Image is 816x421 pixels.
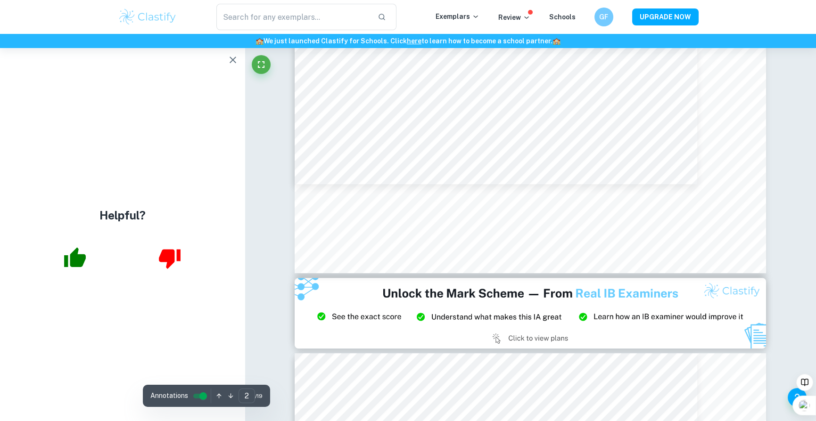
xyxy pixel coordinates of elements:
button: Fullscreen [252,55,271,74]
span: 🏫 [552,37,560,45]
span: Annotations [150,391,188,401]
span: / 19 [255,392,263,400]
h6: We just launched Clastify for Schools. Click to learn how to become a school partner. [2,36,814,46]
input: Search for any exemplars... [216,4,371,30]
img: Ad [295,278,766,348]
button: GF [594,8,613,26]
img: Clastify logo [118,8,178,26]
h6: GF [598,12,609,22]
h4: Helpful? [99,207,146,224]
p: Review [498,12,530,23]
a: here [407,37,421,45]
button: UPGRADE NOW [632,8,699,25]
p: Exemplars [436,11,479,22]
button: Help and Feedback [788,388,807,407]
a: Schools [549,13,576,21]
span: 🏫 [256,37,264,45]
